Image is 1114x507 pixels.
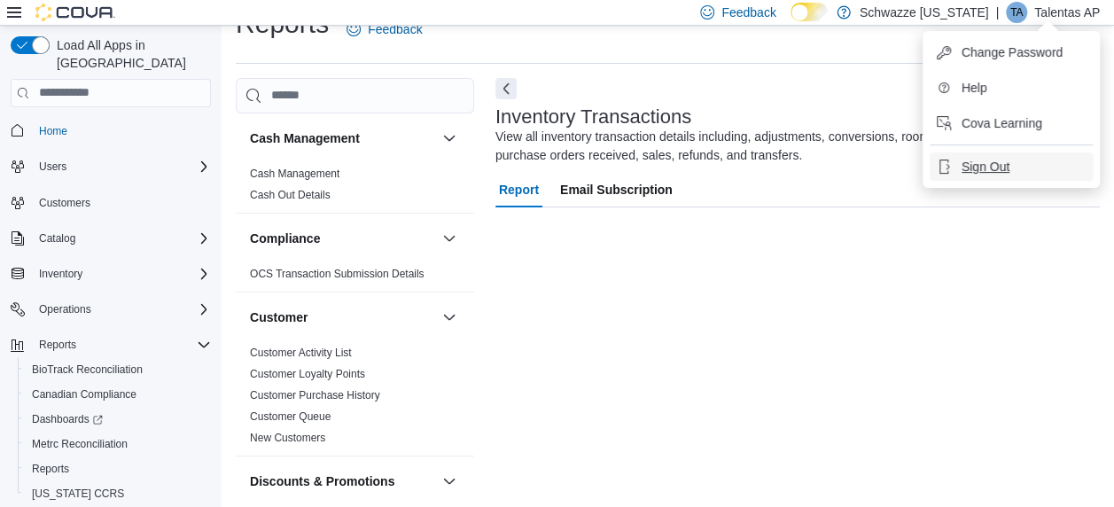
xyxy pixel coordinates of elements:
button: Operations [32,299,98,320]
button: Cova Learning [930,109,1093,137]
a: Reports [25,458,76,480]
a: Customer Activity List [250,347,352,359]
span: Reports [32,334,211,355]
button: Catalog [32,228,82,249]
span: Cova Learning [962,114,1042,132]
span: Home [32,120,211,142]
span: TA [1010,2,1023,23]
a: OCS Transaction Submission Details [250,268,425,280]
span: BioTrack Reconciliation [25,359,211,380]
p: Schwazze [US_STATE] [860,2,989,23]
button: Customer [439,307,460,328]
span: Cash Out Details [250,188,331,202]
span: Inventory [32,263,211,285]
button: Change Password [930,38,1093,66]
button: Next [495,78,517,99]
button: Inventory [4,261,218,286]
span: Sign Out [962,158,1009,175]
img: Cova [35,4,115,21]
button: Home [4,118,218,144]
h3: Cash Management [250,129,360,147]
span: Dashboards [25,409,211,430]
span: OCS Transaction Submission Details [250,267,425,281]
span: Home [39,124,67,138]
button: Canadian Compliance [18,382,218,407]
span: Email Subscription [560,172,673,207]
a: Customer Loyalty Points [250,368,365,380]
div: Customer [236,342,474,456]
span: Load All Apps in [GEOGRAPHIC_DATA] [50,36,211,72]
button: Customers [4,190,218,215]
h3: Discounts & Promotions [250,472,394,490]
span: Customer Queue [250,409,331,424]
input: Dark Mode [791,3,828,21]
button: [US_STATE] CCRS [18,481,218,506]
span: Report [499,172,539,207]
h3: Customer [250,308,308,326]
div: View all inventory transaction details including, adjustments, conversions, room movements, packa... [495,128,1091,165]
a: Customer Purchase History [250,389,380,402]
span: Reports [39,338,76,352]
button: Help [930,74,1093,102]
span: BioTrack Reconciliation [32,363,143,377]
span: Reports [32,462,69,476]
span: Cash Management [250,167,339,181]
span: Catalog [39,231,75,246]
span: Feedback [721,4,775,21]
button: Inventory [32,263,90,285]
span: Help [962,79,987,97]
span: Change Password [962,43,1063,61]
div: Compliance [236,263,474,292]
button: Cash Management [439,128,460,149]
button: Discounts & Promotions [250,472,435,490]
button: Sign Out [930,152,1093,181]
a: Canadian Compliance [25,384,144,405]
a: Feedback [339,12,429,47]
span: New Customers [250,431,325,445]
a: Dashboards [25,409,110,430]
a: Customer Queue [250,410,331,423]
span: Users [32,156,211,177]
div: Talentas AP [1006,2,1027,23]
span: Customer Loyalty Points [250,367,365,381]
a: Dashboards [18,407,218,432]
button: Operations [4,297,218,322]
button: Reports [4,332,218,357]
a: Metrc Reconciliation [25,433,135,455]
button: Metrc Reconciliation [18,432,218,456]
span: Dark Mode [791,21,791,22]
a: BioTrack Reconciliation [25,359,150,380]
span: Customers [39,196,90,210]
span: Metrc Reconciliation [25,433,211,455]
span: Dashboards [32,412,103,426]
span: Washington CCRS [25,483,211,504]
button: Catalog [4,226,218,251]
button: Users [4,154,218,179]
span: Canadian Compliance [25,384,211,405]
a: Cash Out Details [250,189,331,201]
p: | [995,2,999,23]
a: [US_STATE] CCRS [25,483,131,504]
span: [US_STATE] CCRS [32,487,124,501]
span: Customers [32,191,211,214]
p: Talentas AP [1034,2,1100,23]
button: Reports [32,334,83,355]
button: Compliance [439,228,460,249]
span: Reports [25,458,211,480]
span: Operations [39,302,91,316]
div: Cash Management [236,163,474,213]
h3: Inventory Transactions [495,106,691,128]
span: Users [39,160,66,174]
button: Customer [250,308,435,326]
span: Metrc Reconciliation [32,437,128,451]
a: Home [32,121,74,142]
span: Inventory [39,267,82,281]
span: Catalog [32,228,211,249]
span: Canadian Compliance [32,387,136,402]
a: Customers [32,192,97,214]
a: Cash Management [250,168,339,180]
h3: Compliance [250,230,320,247]
span: Feedback [368,20,422,38]
span: Customer Purchase History [250,388,380,402]
button: Cash Management [250,129,435,147]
